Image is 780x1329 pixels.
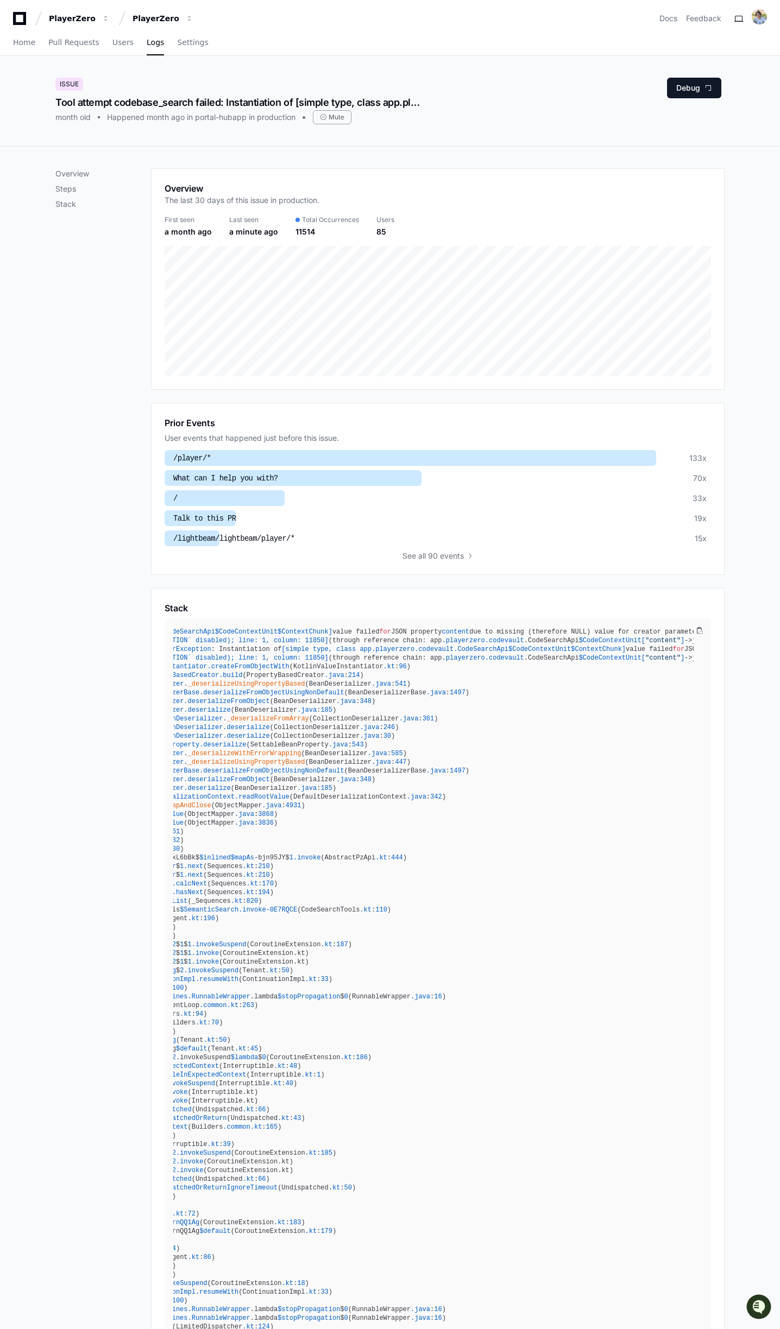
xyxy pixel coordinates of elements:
[133,732,223,740] span: .CollectionDeserializer
[290,1219,301,1226] span: 183
[199,1002,227,1009] span: .common
[372,758,391,766] span: .java
[173,474,278,483] span: What can I help you with?
[278,993,340,1001] span: $stopPropagation
[278,1314,340,1322] span: $stopPropagation
[172,1210,184,1218] span: .kt
[55,78,83,91] div: Issue
[173,534,294,543] span: /lightbeam/lightbeam/player/*
[172,1149,176,1157] span: 2
[125,1184,278,1192] span: .startUndispatchedOrReturnIgnoreTimeout
[297,784,317,792] span: .java
[199,854,231,862] span: $inlined
[281,1280,293,1287] span: .kt
[112,30,134,55] a: Users
[293,854,320,862] span: .invoke
[199,689,344,697] span: .deserializeFromObjectUsingNonDefault
[391,854,403,862] span: 444
[180,967,184,974] span: 2
[336,698,356,705] span: .java
[229,216,278,224] div: Last seen
[188,1306,250,1313] span: .RunnableWrapper
[383,732,391,740] span: 30
[344,1184,352,1192] span: 50
[301,1071,313,1079] span: .kt
[418,550,464,561] span: all 90 events
[177,30,208,55] a: Settings
[11,43,198,61] div: Welcome
[13,30,35,55] a: Home
[672,645,684,653] span: for
[270,1080,282,1087] span: .kt
[177,39,208,46] span: Settings
[434,1306,442,1313] span: 16
[160,1080,215,1087] span: .invokeSuspend
[383,663,395,670] span: .kt
[223,1123,250,1131] span: .common
[188,950,192,957] span: 1
[172,1297,184,1305] span: 100
[411,1306,430,1313] span: .java
[172,941,176,948] span: 2
[180,950,184,957] span: 1
[160,1097,187,1105] span: .invoke
[360,776,372,783] span: 348
[238,906,297,914] span: .invoke-0E7RQCE
[231,897,243,905] span: .kt
[188,1314,250,1322] span: .RunnableWrapper
[247,897,259,905] span: 820
[376,216,394,224] div: Users
[344,1314,348,1322] span: 0
[203,1254,211,1261] span: 86
[219,1036,227,1044] span: 50
[376,226,394,237] div: 85
[383,724,395,731] span: 246
[395,680,407,688] span: 541
[667,78,721,98] button: Debug
[305,1288,317,1296] span: .kt
[48,39,99,46] span: Pull Requests
[360,732,379,740] span: .java
[180,1010,192,1018] span: .kt
[229,226,278,237] div: a minute ago
[172,845,180,853] span: 30
[278,1115,290,1122] span: .kt
[290,854,293,862] span: 1
[165,226,212,237] div: a month ago
[172,837,180,844] span: 32
[258,863,270,870] span: 210
[286,802,301,809] span: 4931
[184,706,230,714] span: .deserialize
[219,672,242,679] span: .build
[235,811,254,818] span: .java
[199,741,246,749] span: .deserialize
[172,1054,176,1061] span: 2
[173,454,211,463] span: /player/*
[752,9,767,24] img: avatar
[360,724,379,731] span: .java
[176,1167,203,1174] span: .invoke
[336,941,348,948] span: 187
[297,1280,305,1287] span: 18
[137,672,219,679] span: .PropertyBasedCreator
[250,1045,258,1053] span: 45
[258,1106,266,1113] span: 66
[262,880,274,888] span: 170
[149,802,211,809] span: _readMapAndClose
[192,958,219,966] span: .invoke
[180,941,184,948] span: 1
[313,110,351,124] div: Mute
[430,793,442,801] span: 342
[434,993,442,1001] span: 16
[320,941,332,948] span: .kt
[172,958,176,966] span: 2
[235,819,254,827] span: .java
[223,1141,230,1148] span: 39
[352,741,364,749] span: 543
[368,750,387,757] span: .java
[262,802,281,809] span: .java
[203,915,215,922] span: 196
[13,39,35,46] span: Home
[223,724,269,731] span: .deserialize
